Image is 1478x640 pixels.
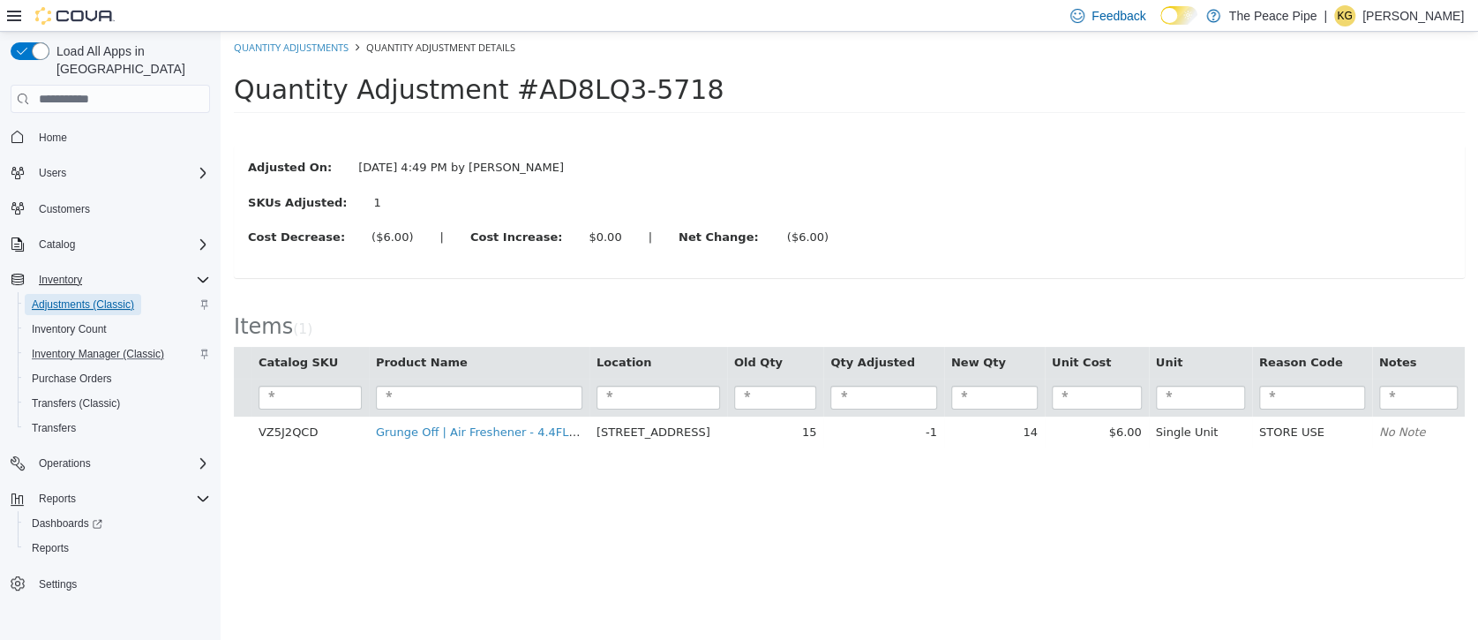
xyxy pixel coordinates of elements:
[38,322,121,340] button: Catalog SKU
[32,453,210,474] span: Operations
[25,393,210,414] span: Transfers (Classic)
[124,127,356,145] div: [DATE] 4:49 PM by [PERSON_NAME]
[32,199,97,220] a: Customers
[18,366,217,391] button: Purchase Orders
[32,162,73,184] button: Users
[376,394,490,407] span: [STREET_ADDRESS]
[415,197,445,215] label: |
[731,322,789,340] button: New Qty
[78,290,86,305] span: 1
[31,385,148,417] td: VZ5J2QCD
[206,197,236,215] label: |
[32,488,210,509] span: Reports
[4,486,217,511] button: Reports
[32,573,210,595] span: Settings
[1159,322,1199,340] button: Notes
[724,385,824,417] td: 14
[25,538,76,559] a: Reports
[32,127,74,148] a: Home
[18,342,217,366] button: Inventory Manager (Classic)
[32,372,112,386] span: Purchase Orders
[935,322,965,340] button: Unit
[25,343,171,365] a: Inventory Manager (Classic)
[610,322,697,340] button: Qty Adjusted
[14,162,139,180] label: SKUs Adjusted:
[32,234,210,255] span: Catalog
[35,7,115,25] img: Cova
[368,197,401,215] div: $0.00
[32,322,107,336] span: Inventory Count
[25,538,210,559] span: Reports
[1160,25,1161,26] span: Dark Mode
[39,273,82,287] span: Inventory
[25,319,210,340] span: Inventory Count
[25,368,119,389] a: Purchase Orders
[25,294,210,315] span: Adjustments (Classic)
[39,456,91,471] span: Operations
[25,513,109,534] a: Dashboards
[18,317,217,342] button: Inventory Count
[13,282,72,307] span: Items
[151,197,192,215] div: ($6.00)
[32,488,83,509] button: Reports
[13,42,503,73] span: Quantity Adjustment #AD8LQ3-5718
[18,391,217,416] button: Transfers (Classic)
[32,574,84,595] a: Settings
[831,322,894,340] button: Unit Cost
[566,197,608,215] div: ($6.00)
[32,269,210,290] span: Inventory
[32,269,89,290] button: Inventory
[25,393,127,414] a: Transfers (Classic)
[506,385,604,417] td: 15
[25,513,210,534] span: Dashboards
[13,9,128,22] a: Quantity Adjustments
[25,418,83,439] a: Transfers
[25,294,141,315] a: Adjustments (Classic)
[514,322,566,340] button: Old Qty
[18,416,217,440] button: Transfers
[39,131,67,145] span: Home
[4,232,217,257] button: Catalog
[146,9,295,22] span: Quantity Adjustment Details
[32,234,82,255] button: Catalog
[32,347,164,361] span: Inventory Manager (Classic)
[32,396,120,410] span: Transfers (Classic)
[4,267,217,292] button: Inventory
[72,290,92,305] small: ( )
[32,516,102,531] span: Dashboards
[1159,394,1205,407] em: No Note
[376,322,434,340] button: Location
[18,292,217,317] button: Adjustments (Classic)
[1362,5,1464,26] p: [PERSON_NAME]
[18,511,217,536] a: Dashboards
[4,161,217,185] button: Users
[1229,5,1317,26] p: The Peace Pipe
[928,385,1032,417] td: Single Unit
[39,237,75,252] span: Catalog
[824,385,928,417] td: $6.00
[4,571,217,597] button: Settings
[18,536,217,561] button: Reports
[1324,5,1327,26] p: |
[1092,7,1145,25] span: Feedback
[155,394,369,407] a: Grunge Off | Air Freshener - 4.4FL OZ
[603,385,723,417] td: -1
[32,297,134,312] span: Adjustments (Classic)
[236,197,356,215] label: Cost Increase:
[25,368,210,389] span: Purchase Orders
[14,197,138,215] label: Cost Decrease:
[25,418,210,439] span: Transfers
[25,319,114,340] a: Inventory Count
[153,162,331,180] div: 1
[14,127,124,145] label: Adjusted On:
[25,343,210,365] span: Inventory Manager (Classic)
[1039,322,1126,340] button: Reason Code
[39,577,77,591] span: Settings
[445,197,553,215] label: Net Change:
[32,421,76,435] span: Transfers
[32,125,210,147] span: Home
[32,541,69,555] span: Reports
[39,166,66,180] span: Users
[1337,5,1352,26] span: KG
[155,322,251,340] button: Product Name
